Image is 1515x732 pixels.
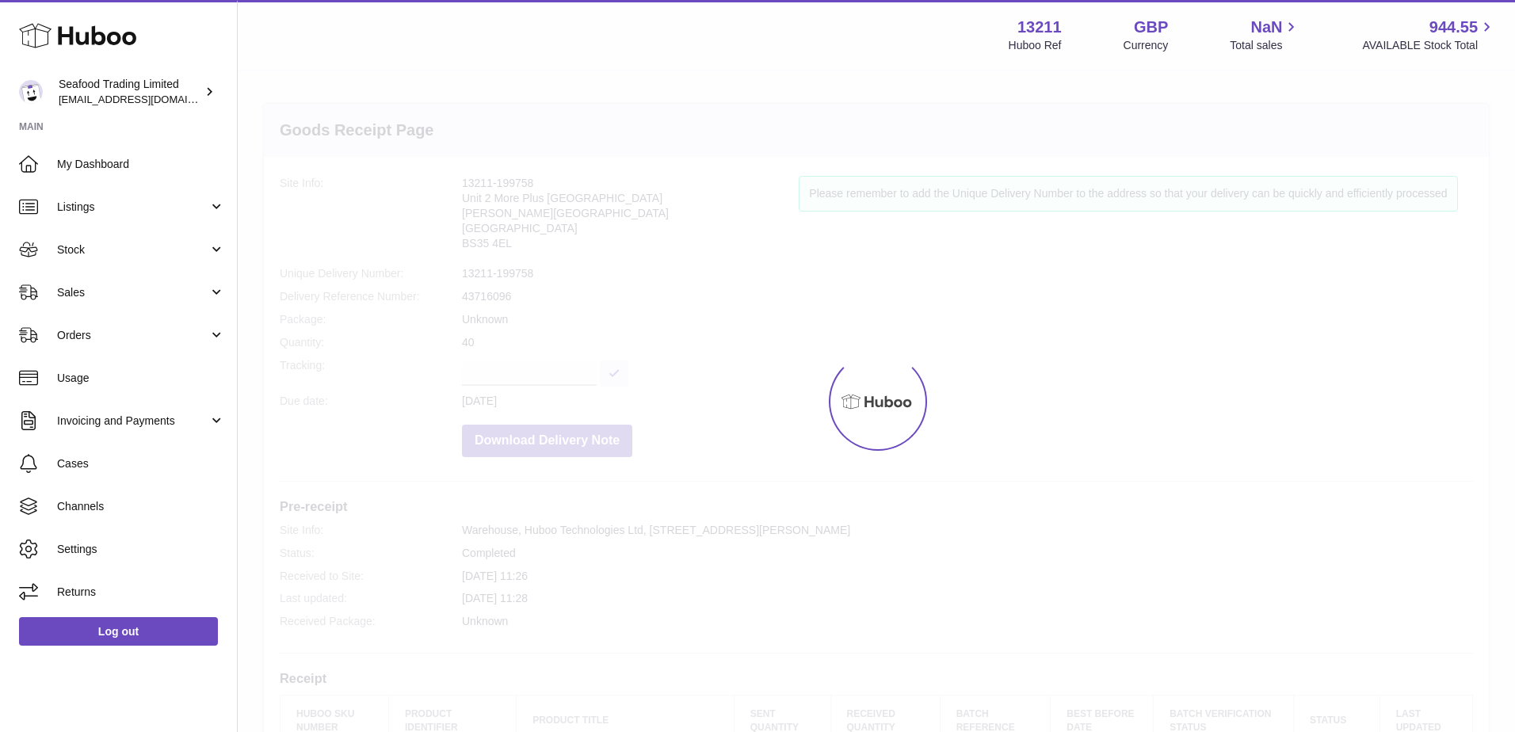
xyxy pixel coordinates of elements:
[1250,17,1282,38] span: NaN
[59,93,233,105] span: [EMAIL_ADDRESS][DOMAIN_NAME]
[57,285,208,300] span: Sales
[1017,17,1062,38] strong: 13211
[57,499,225,514] span: Channels
[57,242,208,257] span: Stock
[57,371,225,386] span: Usage
[57,585,225,600] span: Returns
[1124,38,1169,53] div: Currency
[19,80,43,104] img: online@rickstein.com
[19,617,218,646] a: Log out
[1230,17,1300,53] a: NaN Total sales
[57,542,225,557] span: Settings
[1134,17,1168,38] strong: GBP
[1362,38,1496,53] span: AVAILABLE Stock Total
[1429,17,1478,38] span: 944.55
[59,77,201,107] div: Seafood Trading Limited
[57,157,225,172] span: My Dashboard
[1009,38,1062,53] div: Huboo Ref
[57,456,225,471] span: Cases
[1230,38,1300,53] span: Total sales
[57,200,208,215] span: Listings
[1362,17,1496,53] a: 944.55 AVAILABLE Stock Total
[57,328,208,343] span: Orders
[57,414,208,429] span: Invoicing and Payments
